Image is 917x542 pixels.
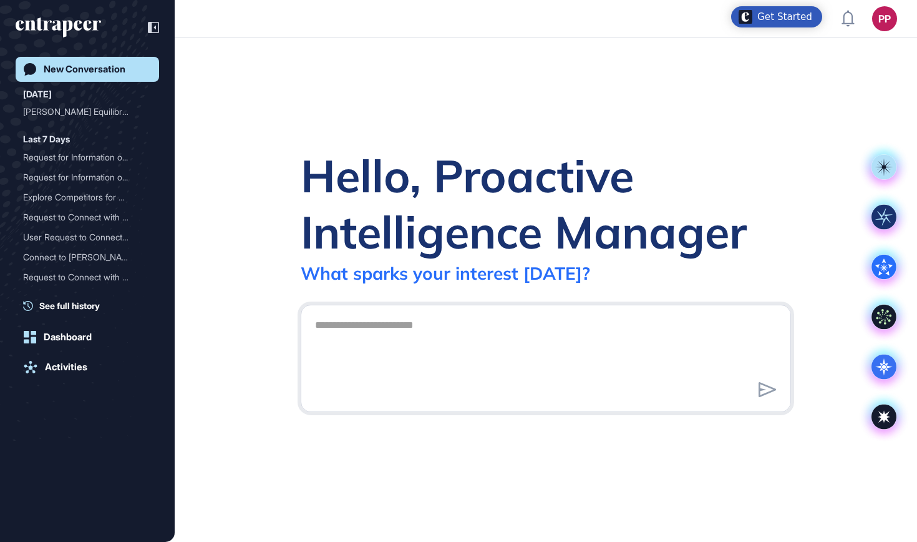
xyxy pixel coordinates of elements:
[301,262,590,284] div: What sparks your interest [DATE]?
[44,64,125,75] div: New Conversation
[23,102,152,122] div: Nash Equilibrium or John Nash Inquiry
[23,287,142,307] div: Request to Connect with N...
[731,6,822,27] div: Open Get Started checklist
[23,299,159,312] a: See full history
[23,187,152,207] div: Explore Competitors for Tahsildar.com.tr
[872,6,897,31] button: PP
[23,147,152,167] div: Request for Information on Nash
[23,167,152,187] div: Request for Information on Nash
[16,17,101,37] div: entrapeer-logo
[39,299,100,312] span: See full history
[23,267,152,287] div: Request to Connect with Nash
[23,247,142,267] div: Connect to [PERSON_NAME]
[44,332,92,343] div: Dashboard
[757,11,812,23] div: Get Started
[23,87,52,102] div: [DATE]
[23,227,152,247] div: User Request to Connect with Nash
[23,247,152,267] div: Connect to Nash
[23,187,142,207] div: Explore Competitors for T...
[23,147,142,167] div: Request for Information o...
[16,325,159,350] a: Dashboard
[23,227,142,247] div: User Request to Connect w...
[23,287,152,307] div: Request to Connect with Nash
[739,10,752,24] img: launcher-image-alternative-text
[23,167,142,187] div: Request for Information o...
[16,355,159,380] a: Activities
[23,267,142,287] div: Request to Connect with N...
[23,102,142,122] div: [PERSON_NAME] Equilibrium or [PERSON_NAME] ...
[23,132,70,147] div: Last 7 Days
[45,362,87,373] div: Activities
[23,207,152,227] div: Request to Connect with Nash
[16,57,159,82] a: New Conversation
[23,207,142,227] div: Request to Connect with N...
[301,147,791,260] div: Hello, Proactive Intelligence Manager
